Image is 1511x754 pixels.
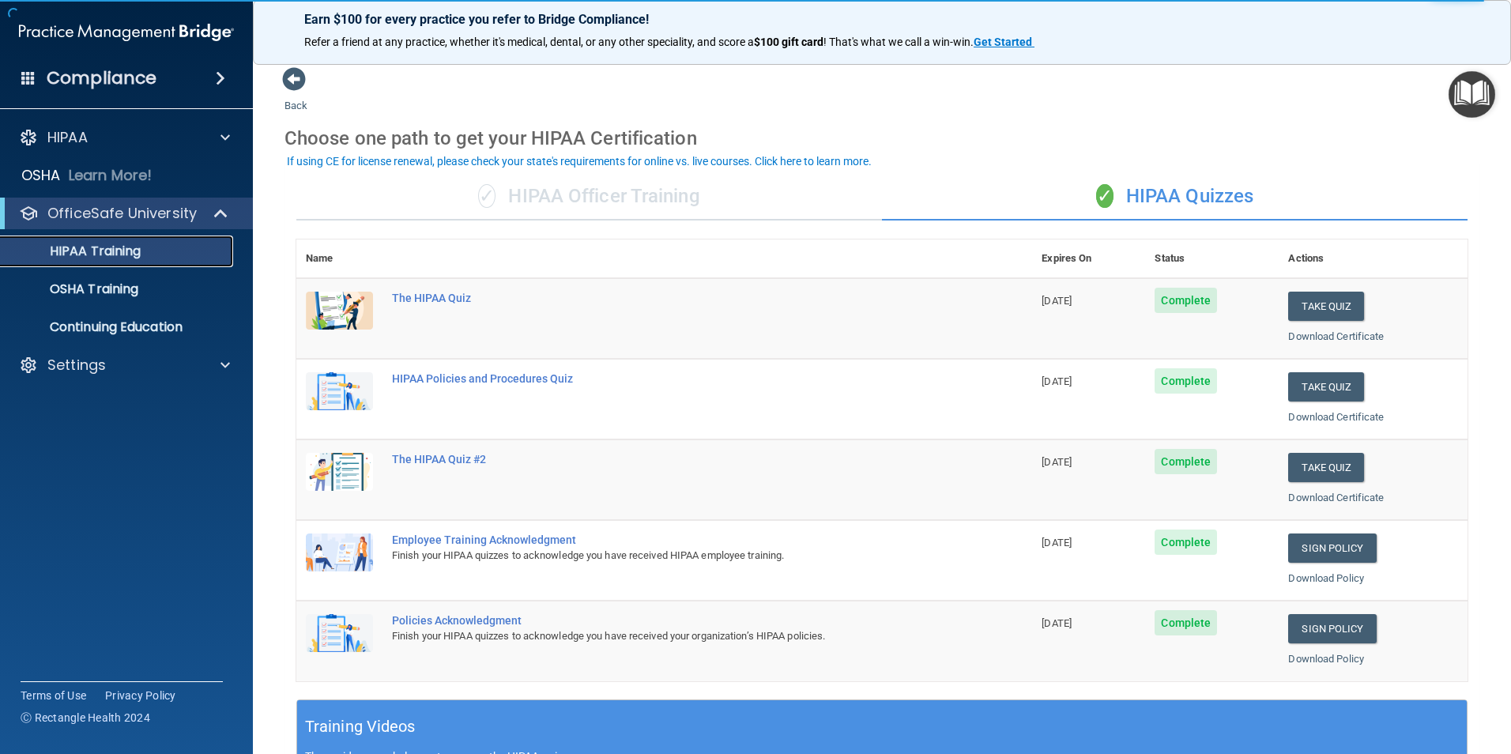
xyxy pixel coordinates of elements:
a: Download Policy [1288,653,1364,665]
span: [DATE] [1042,375,1072,387]
button: Open Resource Center [1449,71,1495,118]
a: OfficeSafe University [19,204,229,223]
a: Terms of Use [21,688,86,703]
div: The HIPAA Quiz #2 [392,453,953,466]
h4: Compliance [47,67,156,89]
div: Choose one path to get your HIPAA Certification [284,115,1479,161]
a: Privacy Policy [105,688,176,703]
span: ✓ [1096,184,1113,208]
a: HIPAA [19,128,230,147]
div: If using CE for license renewal, please check your state's requirements for online vs. live cours... [287,156,872,167]
div: HIPAA Officer Training [296,173,882,221]
a: Settings [19,356,230,375]
span: [DATE] [1042,295,1072,307]
a: Download Certificate [1288,492,1384,503]
p: OSHA [21,166,61,185]
strong: Get Started [974,36,1032,48]
div: Finish your HIPAA quizzes to acknowledge you have received HIPAA employee training. [392,546,953,565]
p: Earn $100 for every practice you refer to Bridge Compliance! [304,12,1460,27]
span: Complete [1155,288,1217,313]
a: Download Policy [1288,572,1364,584]
p: HIPAA Training [10,243,141,259]
span: Complete [1155,449,1217,474]
span: ! That's what we call a win-win. [823,36,974,48]
a: Back [284,81,307,111]
p: Continuing Education [10,319,226,335]
p: Settings [47,356,106,375]
p: HIPAA [47,128,88,147]
p: Learn More! [69,166,153,185]
span: Complete [1155,530,1217,555]
th: Expires On [1032,239,1145,278]
strong: $100 gift card [754,36,823,48]
span: Complete [1155,610,1217,635]
span: Complete [1155,368,1217,394]
img: PMB logo [19,17,234,48]
a: Sign Policy [1288,533,1376,563]
span: [DATE] [1042,456,1072,468]
div: Policies Acknowledgment [392,614,953,627]
a: Get Started [974,36,1034,48]
button: Take Quiz [1288,372,1364,402]
div: HIPAA Policies and Procedures Quiz [392,372,953,385]
span: Refer a friend at any practice, whether it's medical, dental, or any other speciality, and score a [304,36,754,48]
a: Download Certificate [1288,330,1384,342]
span: ✓ [478,184,496,208]
button: Take Quiz [1288,292,1364,321]
button: If using CE for license renewal, please check your state's requirements for online vs. live cours... [284,153,874,169]
a: Sign Policy [1288,614,1376,643]
div: HIPAA Quizzes [882,173,1468,221]
th: Actions [1279,239,1468,278]
div: The HIPAA Quiz [392,292,953,304]
button: Take Quiz [1288,453,1364,482]
span: [DATE] [1042,617,1072,629]
th: Status [1145,239,1279,278]
div: Finish your HIPAA quizzes to acknowledge you have received your organization’s HIPAA policies. [392,627,953,646]
h5: Training Videos [305,713,416,741]
p: OfficeSafe University [47,204,197,223]
p: OSHA Training [10,281,138,297]
th: Name [296,239,382,278]
a: Download Certificate [1288,411,1384,423]
span: [DATE] [1042,537,1072,549]
span: Ⓒ Rectangle Health 2024 [21,710,150,726]
div: Employee Training Acknowledgment [392,533,953,546]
